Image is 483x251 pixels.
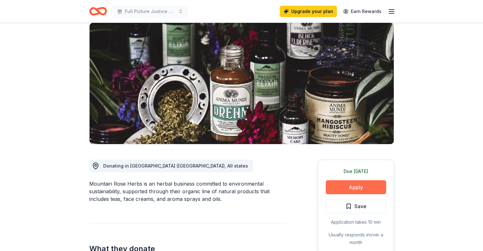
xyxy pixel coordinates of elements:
[354,202,366,210] span: Save
[103,163,248,168] span: Donating in [GEOGRAPHIC_DATA] ([GEOGRAPHIC_DATA]), All states
[326,231,386,246] div: Usually responds in over a month
[326,218,386,226] div: Application takes 10 min
[280,6,337,17] a: Upgrade your plan
[112,5,188,18] button: Full Picture Justice Gala
[326,199,386,213] button: Save
[125,8,176,15] span: Full Picture Justice Gala
[89,4,107,19] a: Home
[90,23,394,144] img: Image for Mountain Rose Herbs
[89,180,287,203] div: Mountain Rose Herbs is an herbal business committed to environmental sustainability, supported th...
[326,168,386,175] div: Due [DATE]
[339,6,385,17] a: Earn Rewards
[326,180,386,194] button: Apply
